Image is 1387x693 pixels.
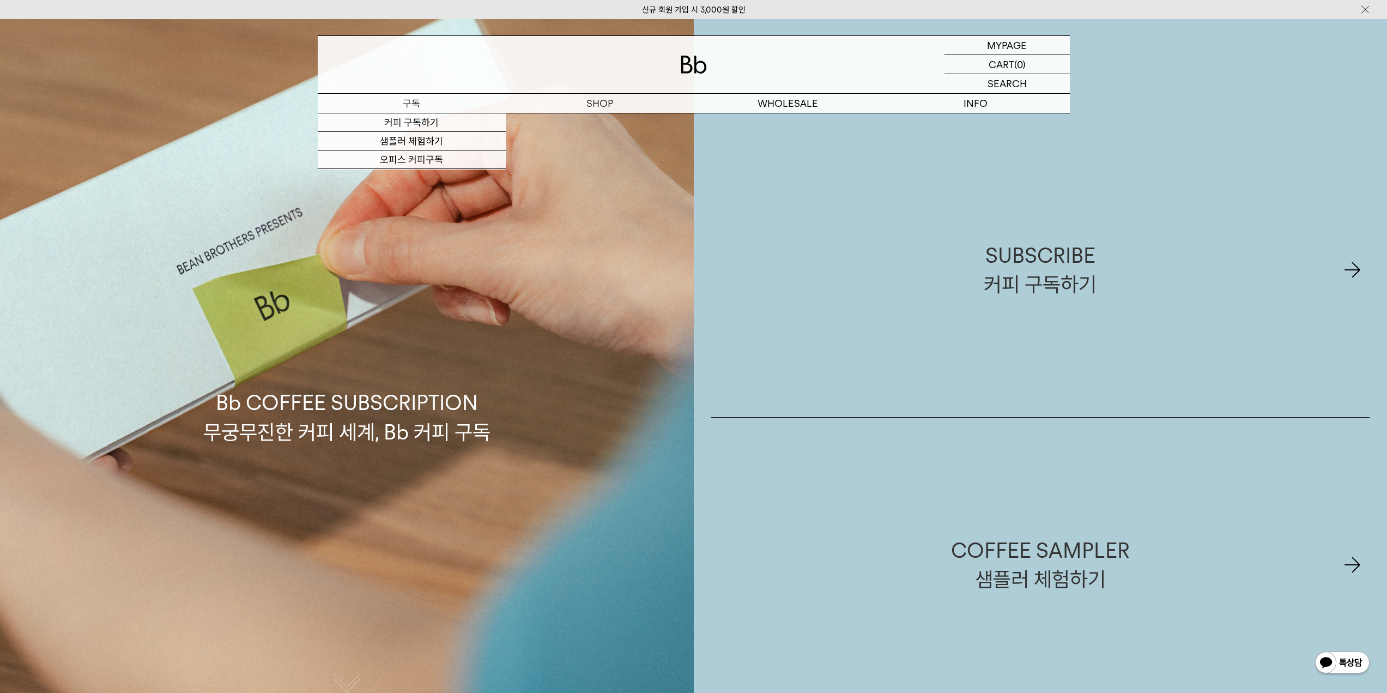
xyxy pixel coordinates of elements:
[987,36,1027,55] p: MYPAGE
[694,94,882,113] p: WHOLESALE
[203,285,490,446] p: Bb COFFEE SUBSCRIPTION 무궁무진한 커피 세계, Bb 커피 구독
[984,241,1097,299] div: SUBSCRIBE 커피 구독하기
[989,55,1014,74] p: CART
[951,536,1130,594] div: COFFEE SAMPLER 샘플러 체험하기
[944,55,1070,74] a: CART (0)
[318,113,506,132] a: 커피 구독하기
[506,94,694,113] a: SHOP
[681,56,707,74] img: 로고
[1314,650,1371,677] img: 카카오톡 채널 1:1 채팅 버튼
[1014,55,1026,74] p: (0)
[318,94,506,113] a: 구독
[642,5,746,15] a: 신규 회원 가입 시 3,000원 할인
[882,94,1070,113] p: INFO
[988,74,1027,93] p: SEARCH
[318,150,506,169] a: 오피스 커피구독
[318,132,506,150] a: 샘플러 체험하기
[944,36,1070,55] a: MYPAGE
[711,123,1370,417] a: SUBSCRIBE커피 구독하기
